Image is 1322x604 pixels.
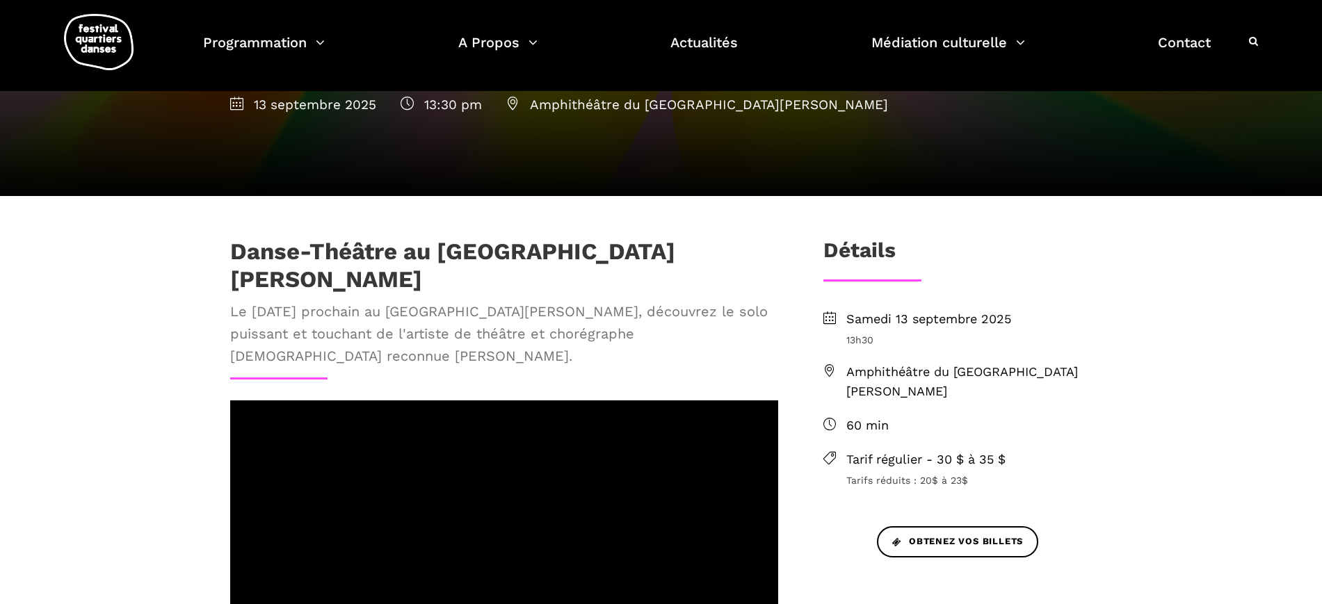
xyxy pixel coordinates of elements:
h3: Détails [823,238,896,272]
span: Amphithéâtre du [GEOGRAPHIC_DATA][PERSON_NAME] [506,97,888,113]
a: Programmation [203,31,325,72]
span: 13 septembre 2025 [230,97,376,113]
span: 13:30 pm [401,97,482,113]
span: 60 min [846,416,1093,436]
h1: Danse-Théâtre au [GEOGRAPHIC_DATA][PERSON_NAME] [230,238,778,293]
span: Tarifs réduits : 20$ à 23$ [846,473,1093,488]
span: Obtenez vos billets [892,534,1023,549]
span: Amphithéâtre du [GEOGRAPHIC_DATA][PERSON_NAME] [846,362,1093,402]
span: Tarif régulier - 30 $ à 35 $ [846,450,1093,470]
span: 13h30 [846,332,1093,348]
span: Le [DATE] prochain au [GEOGRAPHIC_DATA][PERSON_NAME], découvrez le solo puissant et touchant de l... [230,300,778,367]
a: Actualités [670,31,738,72]
a: Contact [1158,31,1211,72]
a: Médiation culturelle [871,31,1025,72]
img: logo-fqd-med [64,14,134,70]
a: A Propos [458,31,538,72]
span: Samedi 13 septembre 2025 [846,309,1093,329]
a: Obtenez vos billets [877,526,1038,557]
